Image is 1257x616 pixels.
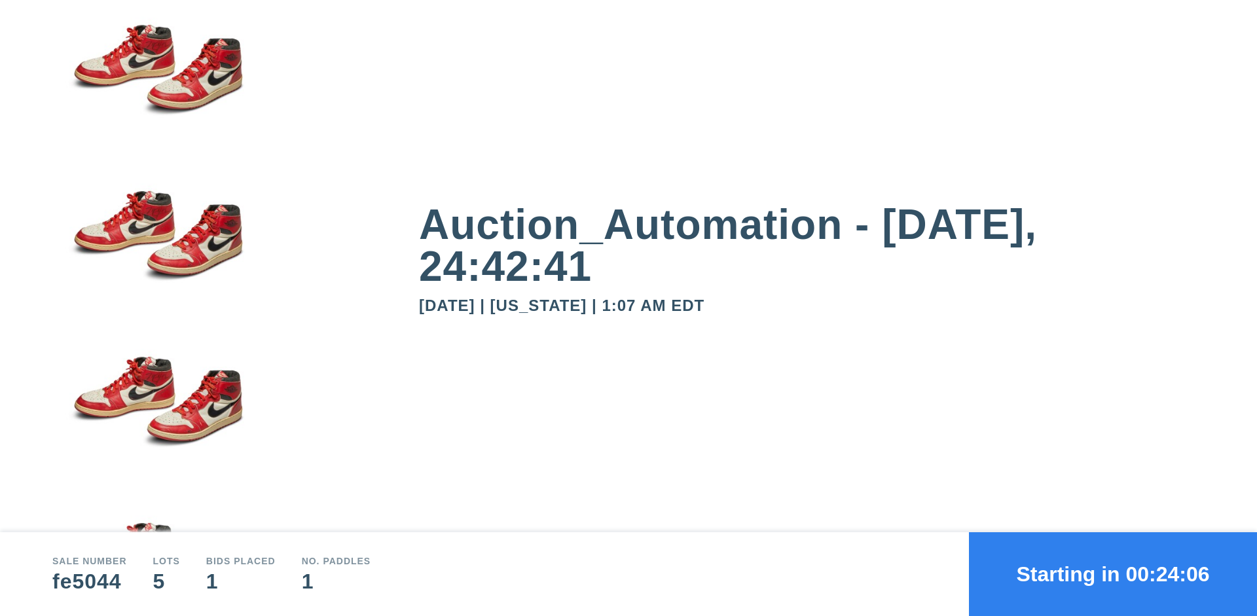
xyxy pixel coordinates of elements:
img: small [52,1,262,168]
div: [DATE] | [US_STATE] | 1:07 AM EDT [419,298,1205,314]
div: Bids Placed [206,556,276,566]
div: 1 [302,571,371,592]
div: Sale number [52,556,127,566]
div: No. Paddles [302,556,371,566]
div: Lots [153,556,180,566]
div: 5 [153,571,180,592]
div: 1 [206,571,276,592]
img: small [52,333,262,499]
img: small [52,167,262,333]
div: Auction_Automation - [DATE], 24:42:41 [419,204,1205,287]
div: fe5044 [52,571,127,592]
button: Starting in 00:24:06 [969,532,1257,616]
